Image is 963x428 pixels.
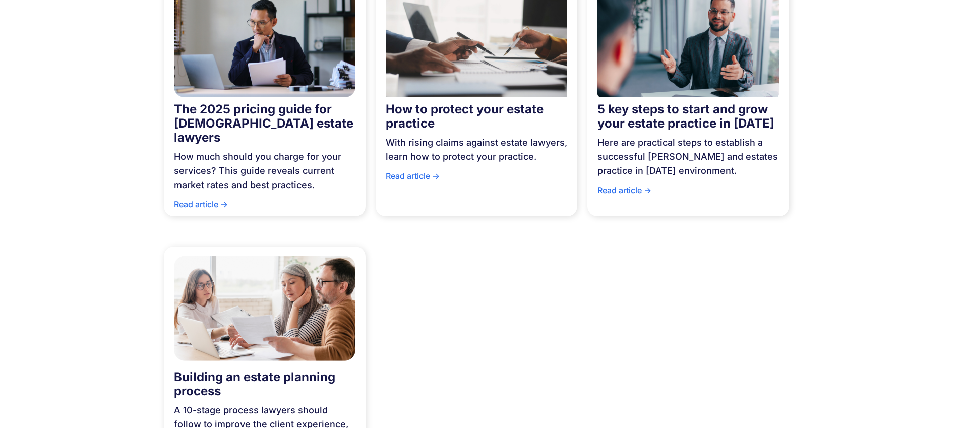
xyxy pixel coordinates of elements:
strong: 5 key steps to start and grow your estate practice in [DATE] [597,102,774,131]
div: With rising claims against estate lawyers, learn how to protect your practice. [386,131,567,169]
div: Read article -> [386,169,567,188]
div: Building an estate planning process [174,370,355,398]
div: Here are practical steps to establish a successful [PERSON_NAME] and estates practice in [DATE] e... [597,131,779,183]
div: How much should you charge for your services? This guide reveals current market rates and best pr... [174,145,355,197]
div: Read article -> [597,183,779,202]
strong: The 2025 pricing guide for [DEMOGRAPHIC_DATA] estate lawyers [174,102,353,145]
div: Read article -> [174,197,355,216]
div: How to protect your estate practice [386,102,567,131]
